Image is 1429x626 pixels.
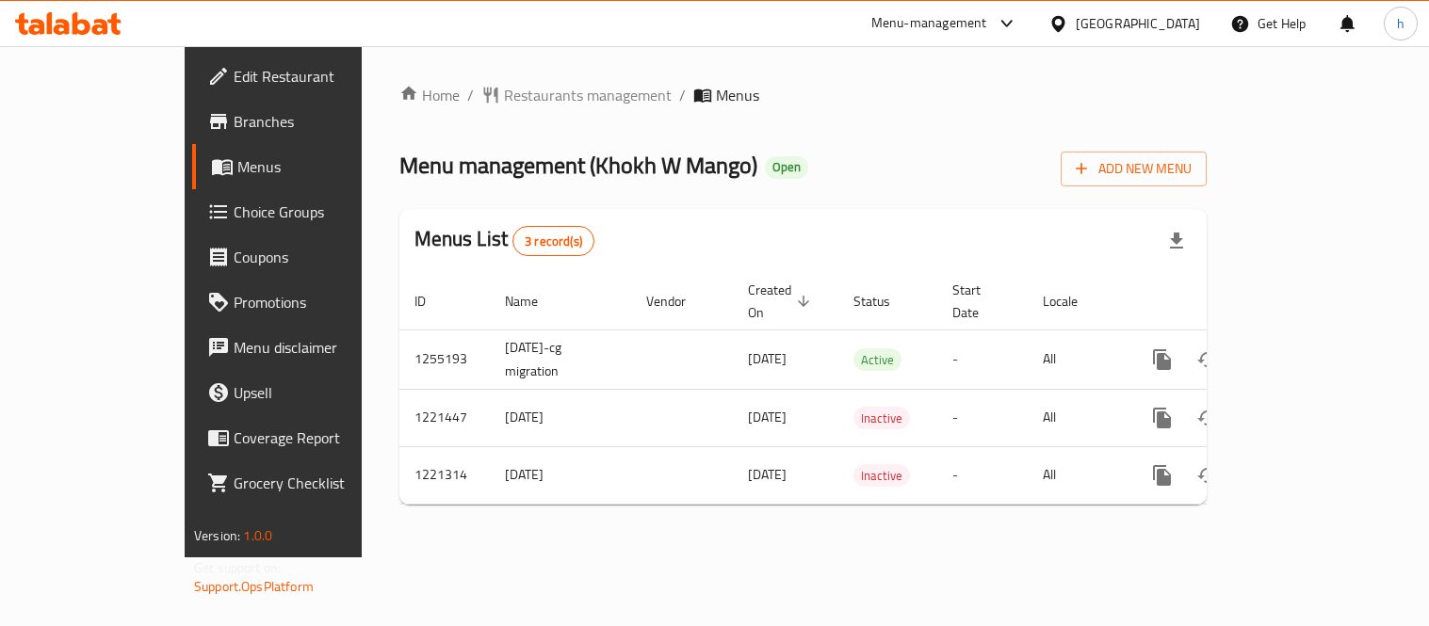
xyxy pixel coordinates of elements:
[399,84,460,106] a: Home
[234,201,408,223] span: Choice Groups
[399,329,490,389] td: 1255193
[1140,337,1185,382] button: more
[1061,152,1207,186] button: Add New Menu
[853,349,901,371] span: Active
[192,189,423,234] a: Choice Groups
[937,389,1028,446] td: -
[952,279,1005,324] span: Start Date
[399,84,1207,106] nav: breadcrumb
[481,84,672,106] a: Restaurants management
[504,84,672,106] span: Restaurants management
[234,426,408,449] span: Coverage Report
[765,159,808,175] span: Open
[1185,337,1230,382] button: Change Status
[234,65,408,88] span: Edit Restaurant
[1028,446,1125,504] td: All
[937,446,1028,504] td: -
[1185,395,1230,441] button: Change Status
[399,273,1336,505] table: enhanced table
[234,291,408,313] span: Promotions
[937,329,1028,389] td: -
[490,389,631,446] td: [DATE]
[1154,218,1199,264] div: Export file
[399,144,757,186] span: Menu management ( Khokh W Mango )
[234,336,408,359] span: Menu disclaimer
[192,415,423,460] a: Coverage Report
[853,408,910,429] span: Inactive
[192,370,423,415] a: Upsell
[853,290,915,313] span: Status
[1028,329,1125,389] td: All
[234,110,408,133] span: Branches
[513,233,593,250] span: 3 record(s)
[748,279,816,324] span: Created On
[765,156,808,179] div: Open
[853,465,910,487] span: Inactive
[399,446,490,504] td: 1221314
[192,99,423,144] a: Branches
[505,290,562,313] span: Name
[1397,13,1405,34] span: h
[490,446,631,504] td: [DATE]
[748,462,787,487] span: [DATE]
[716,84,759,106] span: Menus
[1076,13,1200,34] div: [GEOGRAPHIC_DATA]
[192,54,423,99] a: Edit Restaurant
[1125,273,1336,330] th: Actions
[853,464,910,487] div: Inactive
[234,472,408,494] span: Grocery Checklist
[1043,290,1102,313] span: Locale
[748,405,787,429] span: [DATE]
[679,84,686,106] li: /
[243,523,272,548] span: 1.0.0
[512,226,594,256] div: Total records count
[192,144,423,189] a: Menus
[234,381,408,404] span: Upsell
[414,290,450,313] span: ID
[853,407,910,429] div: Inactive
[192,325,423,370] a: Menu disclaimer
[1140,453,1185,498] button: more
[1076,157,1192,181] span: Add New Menu
[399,389,490,446] td: 1221447
[871,12,987,35] div: Menu-management
[414,225,594,256] h2: Menus List
[748,346,787,371] span: [DATE]
[194,555,281,580] span: Get support on:
[1185,453,1230,498] button: Change Status
[490,329,631,389] td: [DATE]-cg migration
[192,234,423,280] a: Coupons
[192,460,423,506] a: Grocery Checklist
[1028,389,1125,446] td: All
[234,246,408,268] span: Coupons
[467,84,474,106] li: /
[237,155,408,178] span: Menus
[192,280,423,325] a: Promotions
[853,348,901,371] div: Active
[194,574,314,599] a: Support.OpsPlatform
[194,523,240,548] span: Version:
[646,290,710,313] span: Vendor
[1140,395,1185,441] button: more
